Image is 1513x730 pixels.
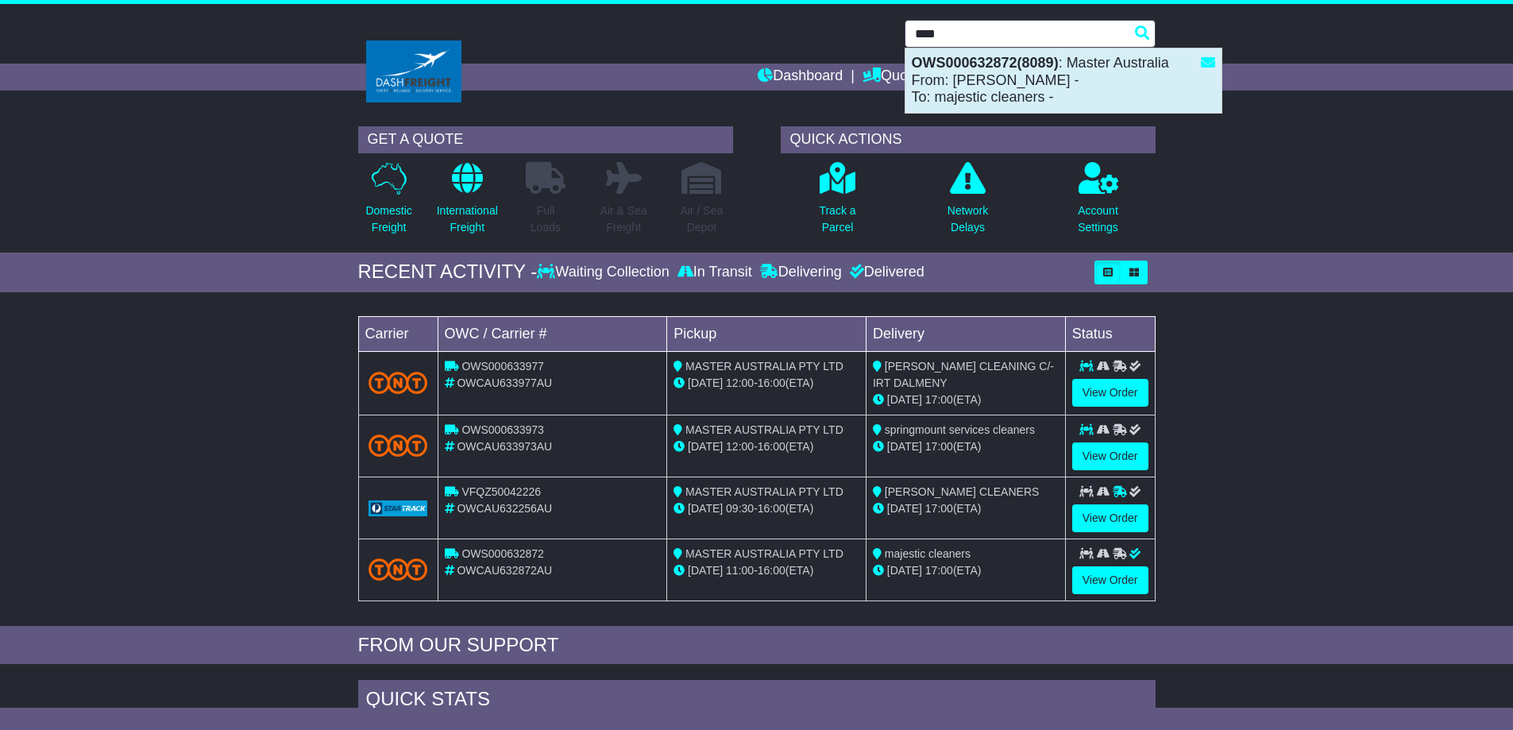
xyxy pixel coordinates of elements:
td: Delivery [866,316,1065,351]
span: 09:30 [726,502,754,515]
span: OWS000633977 [461,360,544,373]
a: InternationalFreight [436,161,499,245]
div: Waiting Collection [537,264,673,281]
div: (ETA) [873,562,1059,579]
a: View Order [1072,379,1148,407]
td: Status [1065,316,1155,351]
span: 17:00 [925,564,953,577]
a: DomesticFreight [365,161,412,245]
span: 12:00 [726,440,754,453]
img: TNT_Domestic.png [369,372,428,393]
span: [DATE] [688,564,723,577]
div: GET A QUOTE [358,126,733,153]
span: [PERSON_NAME] CLEANING C/-IRT DALMENY [873,360,1054,389]
a: Quote/Book [863,64,956,91]
span: springmount services cleaners [885,423,1035,436]
span: 17:00 [925,393,953,406]
a: AccountSettings [1077,161,1119,245]
span: [DATE] [688,377,723,389]
span: OWCAU632256AU [457,502,552,515]
div: Quick Stats [358,680,1156,723]
a: Dashboard [758,64,843,91]
div: QUICK ACTIONS [781,126,1156,153]
span: OWCAU633973AU [457,440,552,453]
span: MASTER AUSTRALIA PTY LTD [685,547,843,560]
span: [DATE] [887,502,922,515]
span: MASTER AUSTRALIA PTY LTD [685,423,843,436]
a: View Order [1072,442,1148,470]
span: [DATE] [887,440,922,453]
div: - (ETA) [674,438,859,455]
span: 17:00 [925,502,953,515]
span: 16:00 [758,564,785,577]
div: : Master Australia From: [PERSON_NAME] - To: majestic cleaners - [905,48,1222,113]
span: OWCAU632872AU [457,564,552,577]
span: 11:00 [726,564,754,577]
p: Network Delays [948,203,988,236]
img: GetCarrierServiceLogo [369,500,428,516]
span: MASTER AUSTRALIA PTY LTD [685,485,843,498]
strong: OWS000632872(8089) [912,55,1059,71]
p: Domestic Freight [365,203,411,236]
span: [DATE] [688,502,723,515]
td: OWC / Carrier # [438,316,667,351]
span: 16:00 [758,502,785,515]
span: MASTER AUSTRALIA PTY LTD [685,360,843,373]
span: majestic cleaners [885,547,971,560]
div: - (ETA) [674,562,859,579]
span: 16:00 [758,377,785,389]
p: Account Settings [1078,203,1118,236]
td: Carrier [358,316,438,351]
a: Track aParcel [818,161,856,245]
div: FROM OUR SUPPORT [358,634,1156,657]
div: Delivered [846,264,924,281]
p: Air & Sea Freight [600,203,647,236]
td: Pickup [667,316,867,351]
img: TNT_Domestic.png [369,435,428,456]
div: In Transit [674,264,756,281]
div: Delivering [756,264,846,281]
p: Track a Parcel [819,203,855,236]
div: RECENT ACTIVITY - [358,261,538,284]
span: [PERSON_NAME] CLEANERS [885,485,1040,498]
img: TNT_Domestic.png [369,558,428,580]
a: View Order [1072,504,1148,532]
span: 12:00 [726,377,754,389]
span: [DATE] [887,564,922,577]
span: VFQZ50042226 [461,485,541,498]
span: 16:00 [758,440,785,453]
span: OWS000632872 [461,547,544,560]
div: - (ETA) [674,500,859,517]
div: (ETA) [873,392,1059,408]
a: View Order [1072,566,1148,594]
span: [DATE] [887,393,922,406]
a: NetworkDelays [947,161,989,245]
p: Air / Sea Depot [681,203,724,236]
span: OWS000633973 [461,423,544,436]
div: (ETA) [873,500,1059,517]
p: Full Loads [526,203,565,236]
span: [DATE] [688,440,723,453]
span: OWCAU633977AU [457,377,552,389]
span: 17:00 [925,440,953,453]
div: - (ETA) [674,375,859,392]
p: International Freight [437,203,498,236]
div: (ETA) [873,438,1059,455]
